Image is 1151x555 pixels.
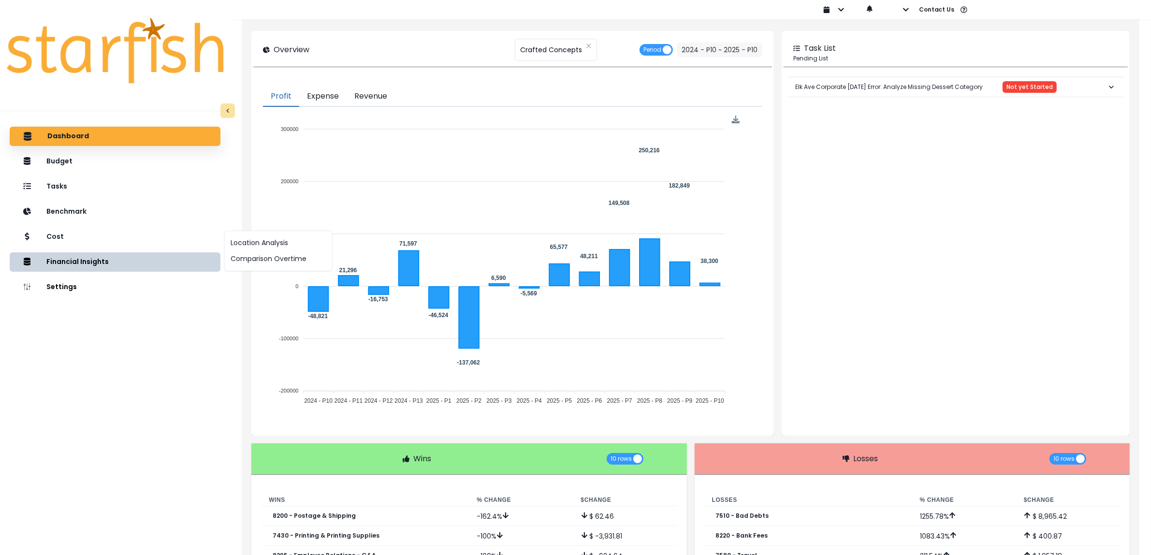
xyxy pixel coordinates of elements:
p: Elk Ave Corporate [DATE] Error: Analyze Missing Dessert Category [795,75,983,99]
button: Dashboard [10,127,220,146]
svg: close [586,43,592,49]
button: Budget [10,152,220,171]
tspan: 200000 [281,178,299,184]
td: 1083.43 % [912,526,1016,546]
p: 8200 - Postage & Shipping [273,512,356,519]
p: Overview [274,44,309,56]
img: Download Profit [732,116,740,124]
td: $ -3,931.81 [573,526,677,546]
p: Wins [413,453,431,465]
p: 7510 - Bad Debts [716,512,769,519]
span: Crafted Concepts [520,40,582,60]
td: $ 8,965.42 [1016,506,1120,526]
tspan: 2024 - P12 [364,397,393,404]
tspan: -100000 [279,336,298,341]
button: Settings [10,277,220,297]
tspan: 2025 - P2 [457,397,482,404]
button: Clear [586,41,592,51]
button: Benchmark [10,202,220,221]
button: Elk Ave Corporate [DATE] Error: Analyze Missing Dessert CategoryNot yet Started [787,77,1124,97]
tspan: -200000 [279,388,298,394]
span: Period [643,44,661,56]
tspan: 2024 - P11 [335,397,363,404]
button: Financial Insights [10,252,220,272]
th: $ Change [1016,494,1120,506]
div: Menu [732,116,740,124]
tspan: 2025 - P6 [577,397,602,404]
button: Cost [10,227,220,247]
button: Comparison Overtime [225,251,332,267]
tspan: 2025 - P7 [607,397,632,404]
tspan: 2025 - P8 [638,397,663,404]
tspan: 2025 - P10 [696,397,725,404]
p: Pending List [793,54,1118,63]
p: Dashboard [47,132,89,141]
p: Tasks [46,182,67,190]
th: % Change [912,494,1016,506]
p: Budget [46,157,73,165]
td: -100 % [469,526,573,546]
button: Profit [263,87,299,107]
td: 1255.78 % [912,506,1016,526]
th: % Change [469,494,573,506]
p: Task List [804,43,836,54]
button: Revenue [347,87,395,107]
p: 8220 - Bank Fees [716,532,768,539]
tspan: 2024 - P13 [395,397,423,404]
tspan: 2025 - P4 [517,397,542,404]
tspan: 2025 - P1 [426,397,452,404]
p: 7430 - Printing & Printing Supplies [273,532,379,539]
span: Not yet Started [1006,84,1053,90]
button: Expense [299,87,347,107]
tspan: 2024 - P10 [305,397,333,404]
p: Cost [46,233,64,241]
th: Losses [704,494,912,506]
tspan: 0 [296,283,299,289]
td: $ 62.46 [573,506,677,526]
tspan: 2025 - P5 [547,397,572,404]
span: 10 rows [1053,453,1075,465]
tspan: 2025 - P9 [668,397,693,404]
button: Location Analysis [225,235,332,251]
button: Tasks [10,177,220,196]
th: $ Change [573,494,677,506]
th: Wins [261,494,469,506]
span: 10 rows [611,453,632,465]
tspan: 2025 - P3 [487,397,512,404]
p: Benchmark [46,207,87,216]
tspan: 300000 [281,126,299,132]
button: 2024 - P10 ~ 2025 - P10 [677,43,762,57]
p: Losses [853,453,878,465]
td: -162.4 % [469,506,573,526]
td: $ 400.87 [1016,526,1120,546]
